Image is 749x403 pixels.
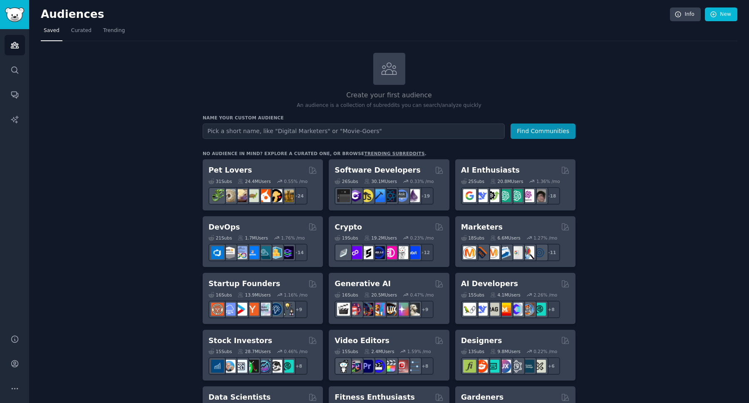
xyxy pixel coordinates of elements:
img: CryptoNews [395,246,408,259]
img: DeepSeek [475,189,488,202]
div: 13.9M Users [238,292,270,298]
h3: Name your custom audience [203,115,575,121]
h2: DevOps [208,222,240,232]
img: iOSProgramming [372,189,385,202]
h2: Create your first audience [203,90,575,101]
img: Docker_DevOps [234,246,247,259]
img: technicalanalysis [281,360,294,373]
img: editors [349,360,362,373]
h2: Data Scientists [208,392,270,403]
button: Find Communities [511,124,575,139]
h2: AI Enthusiasts [461,165,520,176]
img: csharp [349,189,362,202]
img: OnlineMarketing [533,246,546,259]
img: growmybusiness [281,303,294,316]
img: sdforall [372,303,385,316]
div: 1.59 % /mo [407,349,431,354]
img: defiblockchain [384,246,397,259]
img: startup [234,303,247,316]
img: finalcutpro [384,360,397,373]
img: turtle [246,189,259,202]
div: 0.23 % /mo [410,235,434,241]
div: 0.46 % /mo [284,349,308,354]
img: Entrepreneurship [269,303,282,316]
img: ArtificalIntelligence [533,189,546,202]
img: Rag [486,303,499,316]
h2: Audiences [41,8,670,21]
div: 0.47 % /mo [410,292,434,298]
img: Forex [234,360,247,373]
span: Trending [103,27,125,35]
img: AskComputerScience [395,189,408,202]
img: DevOpsLinks [246,246,259,259]
h2: Designers [461,336,502,346]
img: premiere [360,360,373,373]
img: AWS_Certified_Experts [223,246,236,259]
img: MarketingResearch [521,246,534,259]
img: ethfinance [337,246,350,259]
div: 24.4M Users [238,178,270,184]
img: SaaS [223,303,236,316]
img: reactnative [384,189,397,202]
img: ycombinator [246,303,259,316]
div: 1.16 % /mo [284,292,308,298]
input: Pick a short name, like "Digital Marketers" or "Movie-Goers" [203,124,505,139]
div: 19.2M Users [364,235,397,241]
img: VideoEditors [372,360,385,373]
h2: Pet Lovers [208,165,252,176]
img: Emailmarketing [498,246,511,259]
img: content_marketing [463,246,476,259]
h2: Gardeners [461,392,504,403]
img: AItoolsCatalog [486,189,499,202]
div: + 12 [416,244,434,261]
div: + 6 [543,357,560,375]
img: defi_ [407,246,420,259]
div: 15 Sub s [461,292,484,298]
div: + 8 [290,357,308,375]
div: + 24 [290,187,308,205]
div: 21 Sub s [208,235,232,241]
h2: Video Editors [335,336,389,346]
a: Trending [100,24,128,41]
img: software [337,189,350,202]
a: New [705,7,737,22]
img: UX_Design [533,360,546,373]
img: leopardgeckos [234,189,247,202]
div: + 9 [416,301,434,318]
div: + 14 [290,244,308,261]
img: 0xPolygon [349,246,362,259]
div: + 18 [543,187,560,205]
h2: Crypto [335,222,362,232]
img: GoogleGeminiAI [463,189,476,202]
a: trending subreddits [364,151,424,156]
div: 4.1M Users [490,292,521,298]
img: DreamBooth [407,303,420,316]
img: OpenAIDev [521,189,534,202]
img: chatgpt_prompts_ [510,189,523,202]
div: + 9 [290,301,308,318]
img: web3 [372,246,385,259]
div: 0.55 % /mo [284,178,308,184]
div: + 8 [543,301,560,318]
img: googleads [510,246,523,259]
img: postproduction [407,360,420,373]
div: 2.4M Users [364,349,394,354]
div: + 19 [416,187,434,205]
h2: Software Developers [335,165,420,176]
img: gopro [337,360,350,373]
img: ballpython [223,189,236,202]
div: 18 Sub s [461,235,484,241]
h2: Stock Investors [208,336,272,346]
div: 16 Sub s [335,292,358,298]
h2: Fitness Enthusiasts [335,392,415,403]
img: aivideo [337,303,350,316]
img: Trading [246,360,259,373]
img: typography [463,360,476,373]
img: indiehackers [258,303,270,316]
img: starryai [395,303,408,316]
img: userexperience [510,360,523,373]
img: AskMarketing [486,246,499,259]
div: 20.8M Users [490,178,523,184]
span: Saved [44,27,60,35]
img: deepdream [360,303,373,316]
